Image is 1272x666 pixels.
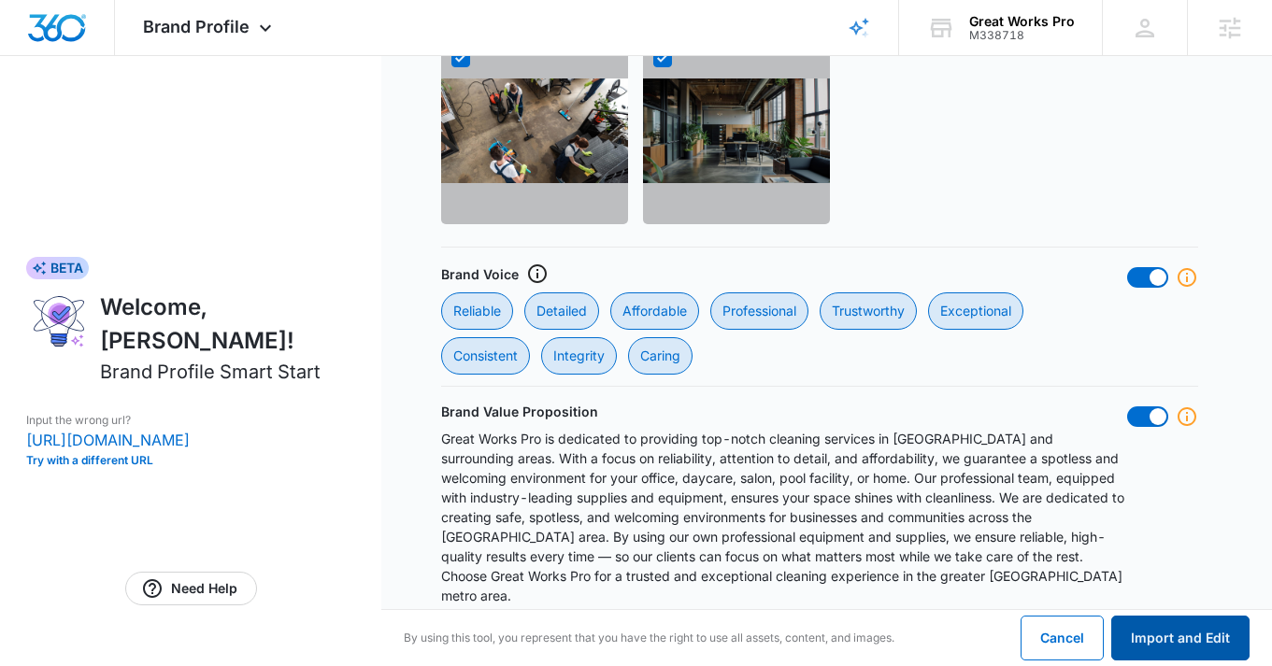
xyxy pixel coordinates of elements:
[404,630,894,646] p: By using this tool, you represent that you have the right to use all assets, content, and images.
[969,29,1075,42] div: account id
[143,17,250,36] span: Brand Profile
[541,337,617,375] div: Integrity
[26,290,93,352] img: ai-brand-profile
[125,572,257,605] a: Need Help
[441,337,530,375] div: Consistent
[30,49,45,64] img: website_grey.svg
[1021,616,1104,660] button: Cancel
[30,30,45,45] img: logo_orange.svg
[100,358,321,386] h2: Brand Profile Smart Start
[441,292,513,330] div: Reliable
[26,412,355,429] p: Input the wrong url?
[49,49,206,64] div: Domain: [DOMAIN_NAME]
[820,292,917,330] div: Trustworthy
[186,108,201,123] img: tab_keywords_by_traffic_grey.svg
[643,78,830,184] img: https://www.greatworkspro.com/ws/media-library/78beb15e3afb2762f5f402016ff3f587/78beb15e3afb2762f...
[26,455,355,466] button: Try with a different URL
[71,110,167,122] div: Domain Overview
[628,337,693,375] div: Caring
[26,429,355,451] p: [URL][DOMAIN_NAME]
[928,292,1023,330] div: Exceptional
[52,30,92,45] div: v 4.0.25
[441,78,628,184] img: https://www.greatworkspro.com/ws/media-library/a1e5f8dac72ed144084ed4542310002c/a1e5f8dac72ed1440...
[969,14,1075,29] div: account name
[524,292,599,330] div: Detailed
[50,108,65,123] img: tab_domain_overview_orange.svg
[610,292,699,330] div: Affordable
[100,290,355,358] h1: Welcome, [PERSON_NAME]!
[441,429,1127,605] p: Great Works Pro is dedicated to providing top-notch cleaning services in [GEOGRAPHIC_DATA] and su...
[1111,616,1250,660] button: Import and Edit
[441,402,598,421] p: Brand Value Proposition
[207,110,315,122] div: Keywords by Traffic
[441,264,519,284] p: Brand Voice
[26,257,89,279] div: BETA
[710,292,808,330] div: Professional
